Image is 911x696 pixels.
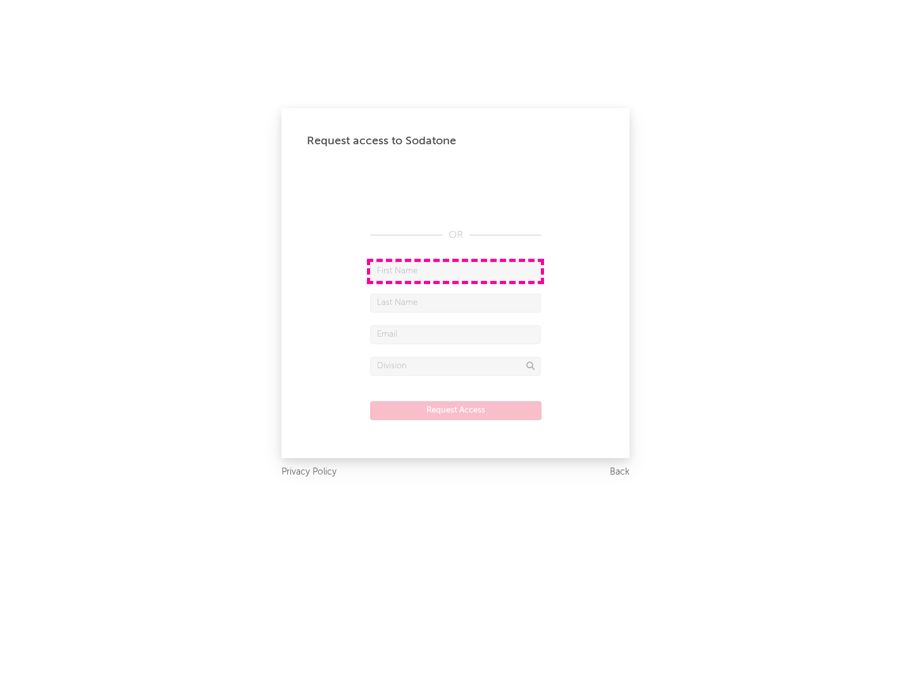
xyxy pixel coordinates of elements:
[307,134,604,149] div: Request access to Sodatone
[370,294,541,313] input: Last Name
[370,228,541,243] div: OR
[370,262,541,281] input: First Name
[370,325,541,344] input: Email
[370,357,541,376] input: Division
[610,464,629,480] a: Back
[370,401,542,420] button: Request Access
[282,464,337,480] a: Privacy Policy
